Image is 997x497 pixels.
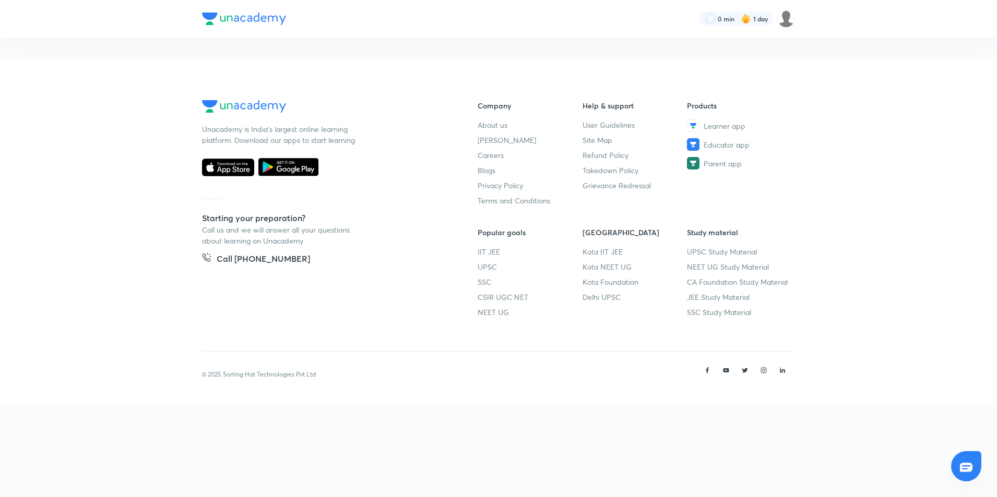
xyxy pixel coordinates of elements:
a: Educator app [687,138,792,151]
a: Kota NEET UG [583,261,687,272]
a: IIT JEE [478,246,583,257]
h6: Products [687,100,792,111]
h6: Help & support [583,100,687,111]
a: Takedown Policy [583,165,687,176]
a: Kota Foundation [583,276,687,287]
h6: Popular goals [478,227,583,238]
a: SSC Study Material [687,307,792,318]
a: Site Map [583,135,687,146]
span: Learner app [704,120,745,131]
img: Company Logo [202,13,286,25]
span: Parent app [704,158,742,169]
a: [PERSON_NAME] [478,135,583,146]
a: Privacy Policy [478,180,583,191]
img: Company Logo [202,100,286,113]
a: Refund Policy [583,150,687,161]
p: Unacademy is India’s largest online learning platform. Download our apps to start learning [202,124,359,146]
a: Grievance Redressal [583,180,687,191]
h5: Starting your preparation? [202,212,444,224]
img: Parent app [687,157,699,169]
h6: Company [478,100,583,111]
a: NEET UG Study Material [687,261,792,272]
a: JEE Study Material [687,292,792,302]
h6: [GEOGRAPHIC_DATA] [583,227,687,238]
img: Learner app [687,119,699,132]
p: © 2025 Sorting Hat Technologies Pvt Ltd [202,370,316,379]
a: Delhi UPSC [583,292,687,302]
a: Terms and Conditions [478,195,583,206]
a: SSC [478,276,583,287]
a: CSIR UGC NET [478,292,583,302]
h5: Call [PHONE_NUMBER] [217,252,310,267]
a: Call [PHONE_NUMBER] [202,252,310,267]
a: Blogs [478,165,583,176]
a: Parent app [687,157,792,169]
img: streak [741,14,751,24]
img: Snehal Vaidya [777,10,795,28]
a: NEET UG [478,307,583,318]
a: Careers [478,150,583,161]
a: Company Logo [202,100,444,115]
span: Educator app [704,139,750,150]
a: User Guidelines [583,119,687,130]
a: UPSC [478,261,583,272]
a: Learner app [687,119,792,132]
p: Call us and we will answer all your questions about learning on Unacademy [202,224,359,246]
a: Kota IIT JEE [583,246,687,257]
img: Educator app [687,138,699,151]
a: UPSC Study Material [687,246,792,257]
span: Careers [478,150,504,161]
h6: Study material [687,227,792,238]
a: About us [478,119,583,130]
a: CA Foundation Study Material [687,276,792,287]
